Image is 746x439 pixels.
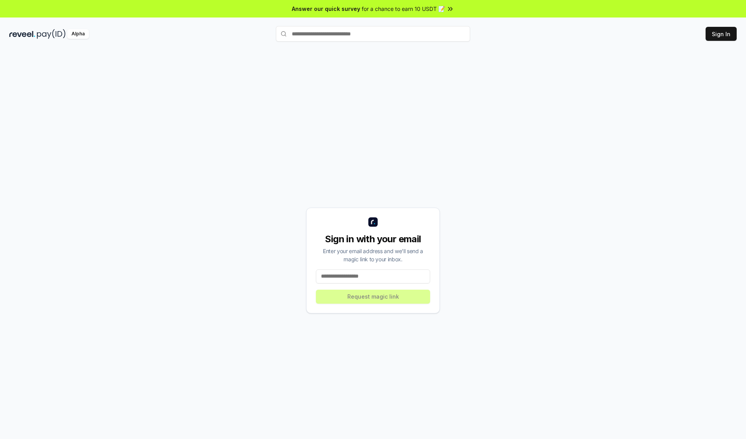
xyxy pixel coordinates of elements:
img: logo_small [368,217,378,227]
img: reveel_dark [9,29,35,39]
div: Enter your email address and we’ll send a magic link to your inbox. [316,247,430,263]
button: Sign In [706,27,737,41]
div: Alpha [67,29,89,39]
span: for a chance to earn 10 USDT 📝 [362,5,445,13]
img: pay_id [37,29,66,39]
div: Sign in with your email [316,233,430,245]
span: Answer our quick survey [292,5,360,13]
